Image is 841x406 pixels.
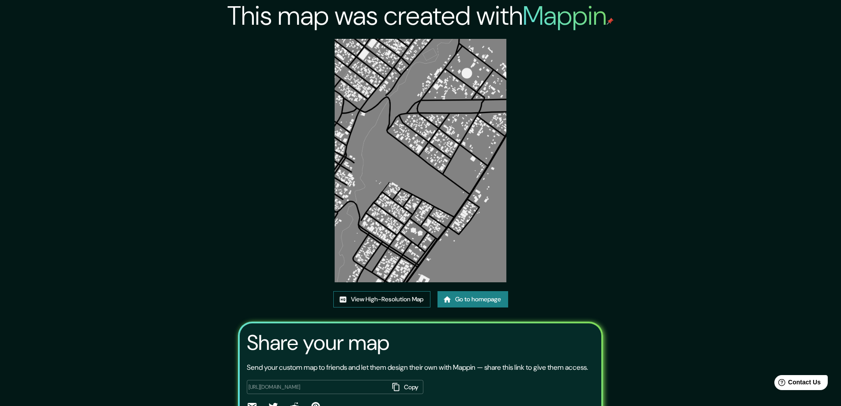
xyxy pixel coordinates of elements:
[247,362,588,373] p: Send your custom map to friends and let them design their own with Mappin — share this link to gi...
[335,39,507,282] img: created-map
[607,18,614,25] img: mappin-pin
[762,372,831,396] iframe: Help widget launcher
[247,330,389,355] h3: Share your map
[389,380,423,395] button: Copy
[333,291,430,307] a: View High-Resolution Map
[437,291,508,307] a: Go to homepage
